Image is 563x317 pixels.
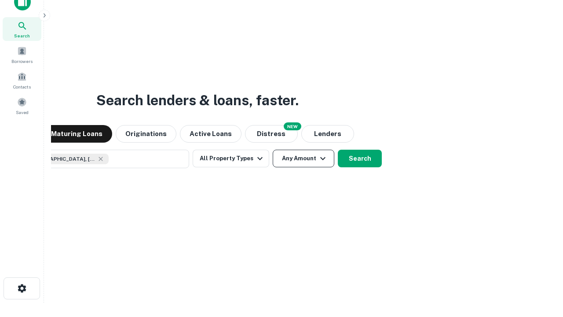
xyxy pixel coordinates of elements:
button: Originations [116,125,176,143]
button: Active Loans [180,125,241,143]
div: NEW [284,122,301,130]
span: Borrowers [11,58,33,65]
button: Search distressed loans with lien and other non-mortgage details. [245,125,298,143]
span: Search [14,32,30,39]
button: [GEOGRAPHIC_DATA], [GEOGRAPHIC_DATA], [GEOGRAPHIC_DATA] [13,150,189,168]
button: Maturing Loans [41,125,112,143]
iframe: Chat Widget [519,247,563,289]
a: Search [3,17,41,41]
span: Contacts [13,83,31,90]
button: Search [338,150,382,167]
h3: Search lenders & loans, faster. [96,90,299,111]
a: Contacts [3,68,41,92]
a: Saved [3,94,41,118]
button: All Property Types [193,150,269,167]
button: Lenders [301,125,354,143]
span: [GEOGRAPHIC_DATA], [GEOGRAPHIC_DATA], [GEOGRAPHIC_DATA] [29,155,95,163]
a: Borrowers [3,43,41,66]
span: Saved [16,109,29,116]
button: Any Amount [273,150,334,167]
